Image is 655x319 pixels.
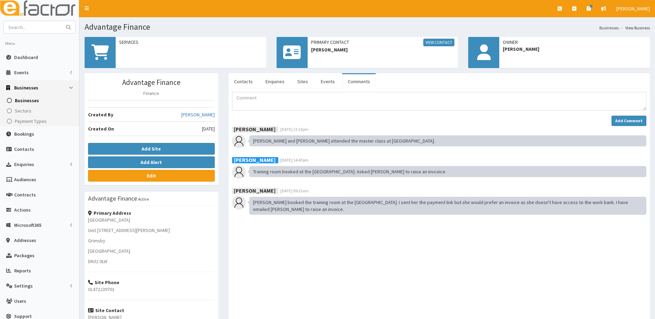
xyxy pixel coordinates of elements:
[88,279,119,286] strong: Site Phone
[14,252,35,259] span: Packages
[311,39,455,46] span: Primary Contact
[260,74,290,89] a: Enquiries
[249,135,646,146] div: [PERSON_NAME] and [PERSON_NAME] attended the master class at [GEOGRAPHIC_DATA].
[292,74,314,89] a: Sites
[14,54,38,60] span: Dashboard
[202,125,215,132] span: [DATE]
[15,108,31,114] span: Sectors
[88,210,131,216] strong: Primary Address
[503,39,646,46] span: Owner
[14,298,26,304] span: Users
[423,39,454,46] a: View Contact
[88,286,215,293] p: 01472239701
[15,97,39,104] span: Businesses
[14,268,31,274] span: Reports
[229,74,258,89] a: Contacts
[142,146,161,152] b: Add Site
[4,21,62,33] input: Search...
[280,188,309,193] span: [DATE] 09:23am
[15,118,47,124] span: Payment Types
[14,237,36,243] span: Addresses
[88,170,215,182] a: Edit
[14,146,34,152] span: Contacts
[14,69,29,76] span: Events
[503,46,646,52] span: [PERSON_NAME]
[88,126,114,132] b: Created On
[88,237,215,244] p: Grimsby
[315,74,340,89] a: Events
[138,196,149,202] small: Active
[249,197,646,215] div: [PERSON_NAME] booked the training room at the [GEOGRAPHIC_DATA]. I sent her the payment link but ...
[234,187,276,194] b: [PERSON_NAME]
[88,227,215,234] p: Unit [STREET_ADDRESS][PERSON_NAME]
[14,176,36,183] span: Audiences
[342,74,376,89] a: Comments
[88,216,215,223] p: [GEOGRAPHIC_DATA]
[599,25,619,31] a: Businesses
[234,125,276,132] b: [PERSON_NAME]
[88,195,137,202] h3: Advantage Finance
[615,118,643,123] strong: Add Comment
[14,192,36,198] span: Contracts
[14,161,34,167] span: Enquiries
[88,248,215,254] p: [GEOGRAPHIC_DATA]
[14,131,34,137] span: Bookings
[232,92,646,110] textarea: Comment
[88,78,215,86] h3: Advantage Finance
[88,258,215,265] p: DN32 0LW
[14,283,33,289] span: Settings
[14,207,31,213] span: Actions
[88,90,215,97] p: Finance
[280,157,308,163] span: [DATE] 14:47pm
[616,6,650,12] span: [PERSON_NAME]
[280,127,308,132] span: [DATE] 13:23pm
[85,22,650,31] h1: Advantage Finance
[88,112,113,118] b: Created By
[147,173,156,179] b: Edit
[234,156,276,163] b: [PERSON_NAME]
[2,116,79,126] a: Payment Types
[88,307,124,313] strong: Site Contact
[619,25,650,31] li: View Business
[14,85,38,91] span: Businesses
[14,222,41,228] span: Microsoft365
[119,39,263,46] span: Services
[249,166,646,177] div: Training room booked at the [GEOGRAPHIC_DATA]. Asked [PERSON_NAME] to raise an invcoice
[181,111,215,118] a: [PERSON_NAME]
[611,116,646,126] button: Add Comment
[311,46,455,53] span: [PERSON_NAME]
[2,95,79,106] a: Businesses
[88,156,215,168] button: Add Alert
[2,106,79,116] a: Sectors
[141,159,162,165] b: Add Alert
